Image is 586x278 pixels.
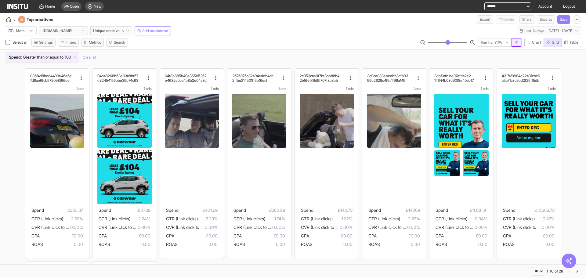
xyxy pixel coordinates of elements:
[31,216,63,221] span: CTR (Link clicks)
[178,241,218,248] span: 0.00
[99,208,111,213] span: Spend
[436,225,489,230] span: CVR (Link click to purchase)
[265,215,285,222] span: 1.74%
[166,242,178,247] span: ROAS
[31,242,43,247] span: ROAS
[333,215,353,222] span: 1.32%
[165,86,219,91] div: 1 ads
[368,233,377,238] span: CPA
[434,74,471,78] h2: 3dbf1afb1ae97efda2e2
[70,4,79,9] span: Open
[444,232,487,240] span: £0.00
[377,232,420,240] span: £0.00
[301,242,313,247] span: ROAS
[232,86,286,91] div: 1 ads
[552,40,559,45] span: Grid
[368,242,380,247] span: ROAS
[447,241,487,248] span: 0.00
[30,74,72,78] h2: 036f4d8bdd4493e46e6e
[31,38,56,47] button: Settings
[301,225,354,230] span: CVR (Link click to purchase)
[31,208,44,213] span: Spend
[380,241,420,248] span: 0.00
[300,74,346,83] div: 2c953cae9f7bf3bb88b42e5fe0f9d9f707f8c3b5
[39,40,53,45] span: Settings
[110,241,150,248] span: 0.00
[515,241,555,248] span: 0.00
[448,207,487,214] span: £4,881.91
[561,38,581,47] button: Table
[97,74,138,78] h2: 04ba8268b63e03a8bf57
[233,242,245,247] span: ROAS
[13,40,29,45] span: Select all
[9,54,22,60] span: Spend :
[368,216,400,221] span: CTR (Link clicks)
[502,74,540,78] h2: 4317af9984d22a31cbc6
[519,15,534,24] button: Share
[83,52,96,63] button: Clear all
[232,74,279,83] div: 2676975c82a04eddb4ab2ffbe214501ff5b16ecf
[174,232,218,240] span: £0.00
[65,54,71,60] span: 100
[30,74,77,83] div: 036f4d8bdd4493e46e6e7d8ae6fcb5720989f6de
[93,28,120,33] span: Unique creative
[436,242,447,247] span: ROAS
[90,26,132,35] button: Unique creative
[436,233,444,238] span: CPA
[233,225,287,230] span: CVR (Link click to purchase)
[537,15,555,24] button: Save as
[45,4,55,9] span: Home
[142,28,168,33] span: Add breakdown
[97,74,144,83] div: 04ba8268b63e03a8bf57d32454156bbe35b74c63
[114,40,125,45] span: Search
[467,215,487,222] span: 0.94%
[503,225,556,230] span: CVR (Link click to purchase)
[367,78,405,83] h2: 55b2629c4f5c1f96a145
[166,225,219,230] span: CVR (Link click to purchase)
[368,208,381,213] span: Spend
[515,207,555,214] span: £12,363.73
[367,86,421,91] div: 1 ads
[165,78,207,83] h2: e4632ecba4b8b2e04a3d
[138,224,150,231] span: 0.00%
[367,74,414,83] div: 3c9ce088ebedbb8cfb9355b2629c4f5c1f96a145
[58,38,79,47] button: Filters
[233,216,265,221] span: CTR (Link clicks)
[524,28,573,33] span: Last 14 days - [DATE] - [DATE]
[44,207,83,214] span: £380.37
[40,232,83,240] span: £0.00
[233,233,242,238] span: CPA
[301,216,333,221] span: CTR (Link clicks)
[434,78,474,83] h2: 14644b03d90f8e40ab17
[475,224,487,231] span: 0.00%
[18,16,70,23] div: Top creatives
[535,215,555,222] span: 0.87%
[511,232,555,240] span: £0.00
[99,225,152,230] span: CVR (Link click to purchase)
[367,74,408,78] h2: 3c9ce088ebedbb8cfb93
[400,215,420,222] span: 2.53%
[381,207,420,214] span: £147.69
[31,225,85,230] span: CVR (Link click to purchase)
[481,40,493,45] span: Sort by:
[7,4,28,9] img: Logo
[242,232,285,240] span: £0.00
[301,208,313,213] span: Spend
[166,233,174,238] span: CPA
[205,224,218,231] span: 0.00%
[246,207,285,214] span: £280.29
[436,216,467,221] span: CTR (Link clicks)
[547,269,563,274] div: 1-10 of 28
[502,86,556,91] div: 1 ads
[313,241,353,248] span: 0.00
[99,216,130,221] span: CTR (Link clicks)
[340,224,353,231] span: 0.00%
[179,207,218,214] span: £401.69
[570,40,578,45] span: Table
[99,233,107,238] span: CPA
[130,215,150,222] span: 2.24%
[496,15,517,24] button: Delete
[503,208,515,213] span: Spend
[166,216,198,221] span: CTR (Link clicks)
[300,74,339,78] h2: 2c953cae9f7bf3bb88b4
